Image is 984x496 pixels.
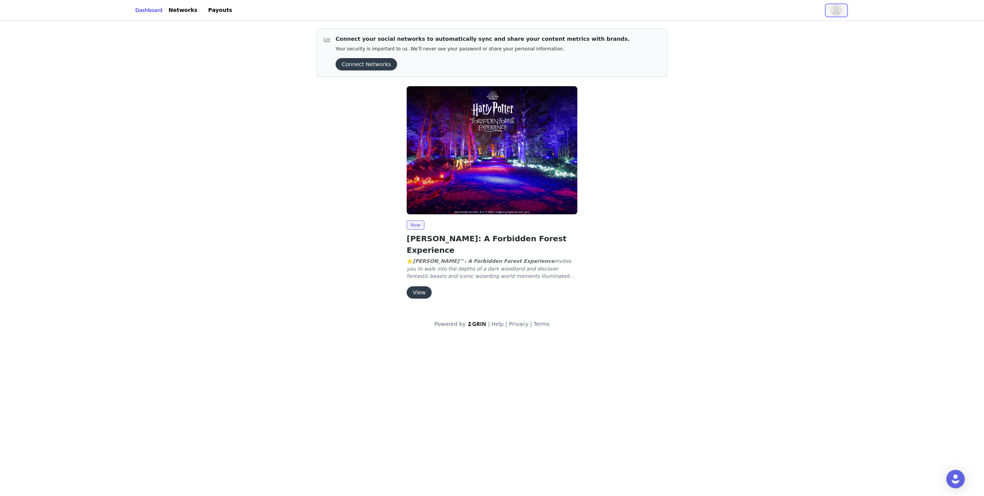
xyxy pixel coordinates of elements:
em: invites you to walk into the depths of a dark woodland and discover fantastic beasts and iconic w... [407,258,574,309]
h2: [PERSON_NAME]: A Forbidden Forest Experience [407,233,577,256]
strong: [PERSON_NAME]™: A Forbidden Forest Experience [413,258,555,264]
span: New [407,220,424,230]
a: Privacy [509,321,529,327]
a: Dashboard [135,7,163,14]
span: | [505,321,507,327]
button: View [407,286,432,299]
div: avatar [833,4,840,17]
a: View [407,290,432,296]
a: Help [492,321,504,327]
p: ⭐ Follow a woodland trail through a spellbinding forest full of interactive moments and spectacul... [407,257,577,280]
a: Payouts [204,2,237,19]
img: Fever [407,86,577,214]
p: Your security is important to us. We’ll never see your password or share your personal information. [336,46,630,52]
p: Connect your social networks to automatically sync and share your content metrics with brands. [336,35,630,43]
img: logo [467,321,487,326]
a: Networks [164,2,202,19]
span: | [488,321,490,327]
a: Terms [534,321,549,327]
span: Powered by [434,321,465,327]
div: Open Intercom Messenger [946,470,965,488]
button: Connect Networks [336,58,397,70]
span: | [530,321,532,327]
